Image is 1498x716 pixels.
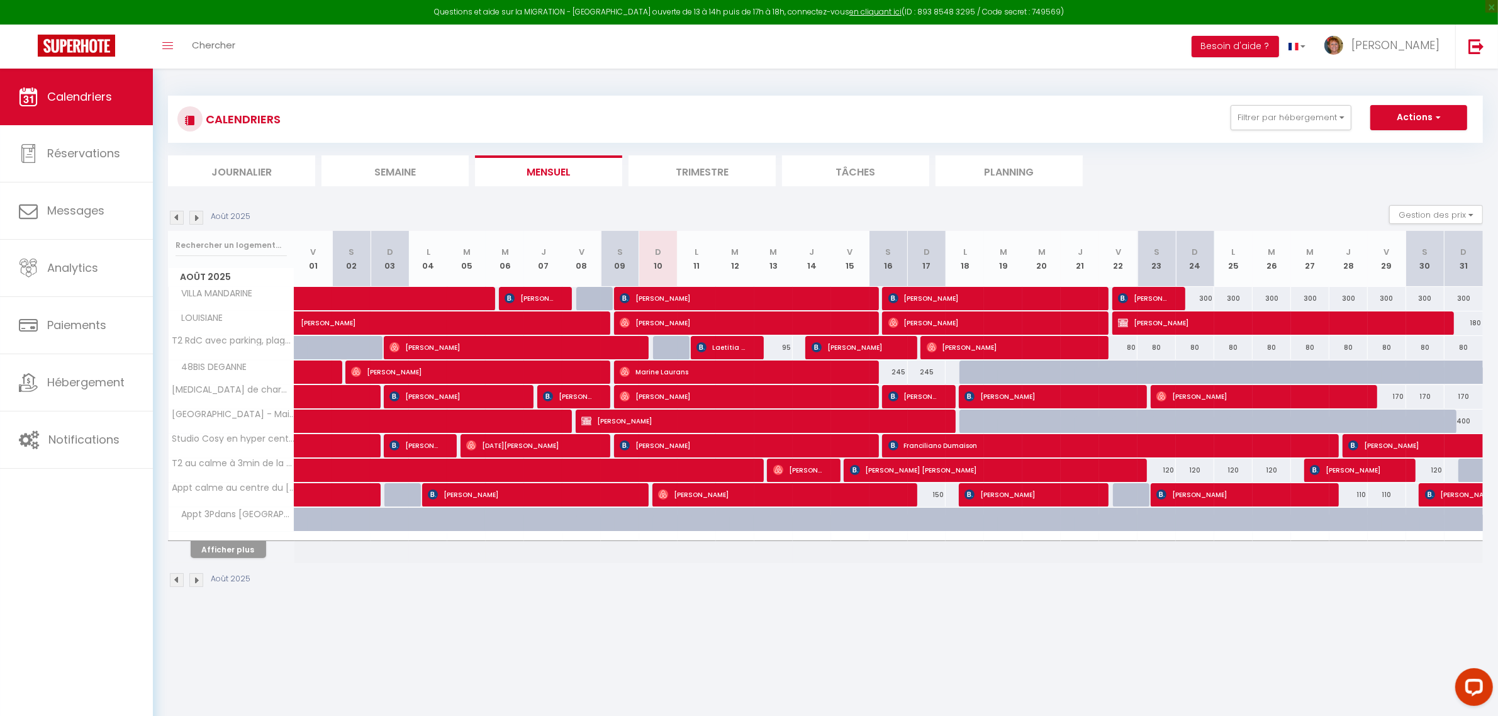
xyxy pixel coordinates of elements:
[888,384,939,408] span: [PERSON_NAME]
[486,231,524,287] th: 06
[1192,246,1199,258] abbr: D
[1291,336,1329,359] div: 80
[1291,287,1329,310] div: 300
[812,335,901,359] span: [PERSON_NAME]
[170,311,226,325] span: LOUISIANE
[310,246,316,258] abbr: V
[321,155,469,186] li: Semaine
[1445,410,1483,433] div: 400
[888,434,1323,457] span: Franciliano Dumaison
[888,286,1093,310] span: [PERSON_NAME]
[191,541,266,558] button: Afficher plus
[1306,246,1314,258] abbr: M
[1406,459,1445,482] div: 120
[936,155,1083,186] li: Planning
[428,483,632,506] span: [PERSON_NAME]
[47,260,98,276] span: Analytics
[1078,246,1083,258] abbr: J
[1329,231,1368,287] th: 28
[1137,231,1176,287] th: 23
[447,231,486,287] th: 05
[169,268,294,286] span: Août 2025
[1253,231,1291,287] th: 26
[1176,336,1214,359] div: 80
[1310,458,1399,482] span: [PERSON_NAME]
[332,231,371,287] th: 02
[773,458,824,482] span: [PERSON_NAME]
[203,105,281,133] h3: CALENDRIERS
[1423,246,1428,258] abbr: S
[581,409,939,433] span: [PERSON_NAME]
[1176,287,1214,310] div: 300
[1368,287,1406,310] div: 300
[869,231,908,287] th: 16
[908,483,946,506] div: 150
[1445,311,1483,335] div: 180
[48,432,120,447] span: Notifications
[908,231,946,287] th: 17
[182,25,245,69] a: Chercher
[463,246,471,258] abbr: M
[1099,231,1137,287] th: 22
[946,231,984,287] th: 18
[1329,336,1368,359] div: 80
[475,155,622,186] li: Mensuel
[1329,483,1368,506] div: 110
[1156,483,1322,506] span: [PERSON_NAME]
[1038,246,1046,258] abbr: M
[1445,663,1498,716] iframe: LiveChat chat widget
[1192,36,1279,57] button: Besoin d'aide ?
[886,246,892,258] abbr: S
[658,483,901,506] span: [PERSON_NAME]
[579,246,584,258] abbr: V
[47,317,106,333] span: Paiements
[809,246,814,258] abbr: J
[678,231,716,287] th: 11
[47,203,104,218] span: Messages
[601,231,639,287] th: 09
[1368,336,1406,359] div: 80
[466,434,594,457] span: [DATE][PERSON_NAME]
[1253,336,1291,359] div: 80
[1118,311,1438,335] span: [PERSON_NAME]
[170,336,296,345] span: T2 RdC avec parking, plage à 50m
[869,361,908,384] div: 245
[1137,336,1176,359] div: 80
[1214,287,1253,310] div: 300
[964,384,1131,408] span: [PERSON_NAME]
[1137,459,1176,482] div: 120
[908,361,946,384] div: 245
[1445,385,1483,408] div: 170
[170,508,296,522] span: Appt 3Pdans [GEOGRAPHIC_DATA]
[1370,105,1467,130] button: Actions
[170,434,296,444] span: Studio Cosy en hyper centre
[505,286,556,310] span: [PERSON_NAME]
[1231,105,1351,130] button: Filtrer par hébergement
[409,231,447,287] th: 04
[47,374,125,390] span: Hébergement
[1368,385,1406,408] div: 170
[170,483,296,493] span: Appt calme au centre du [GEOGRAPHIC_DATA]
[793,231,831,287] th: 14
[1253,459,1291,482] div: 120
[782,155,929,186] li: Tâches
[831,231,869,287] th: 15
[1214,231,1253,287] th: 25
[984,231,1022,287] th: 19
[294,231,333,287] th: 01
[847,246,853,258] abbr: V
[620,434,863,457] span: [PERSON_NAME]
[1214,459,1253,482] div: 120
[1445,336,1483,359] div: 80
[1445,231,1483,287] th: 31
[1099,336,1137,359] div: 80
[1389,205,1483,224] button: Gestion des prix
[1022,231,1061,287] th: 20
[754,336,793,359] div: 95
[620,384,863,408] span: [PERSON_NAME]
[1468,38,1484,54] img: logout
[963,246,967,258] abbr: L
[168,155,315,186] li: Journalier
[1368,483,1406,506] div: 110
[1324,36,1343,55] img: ...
